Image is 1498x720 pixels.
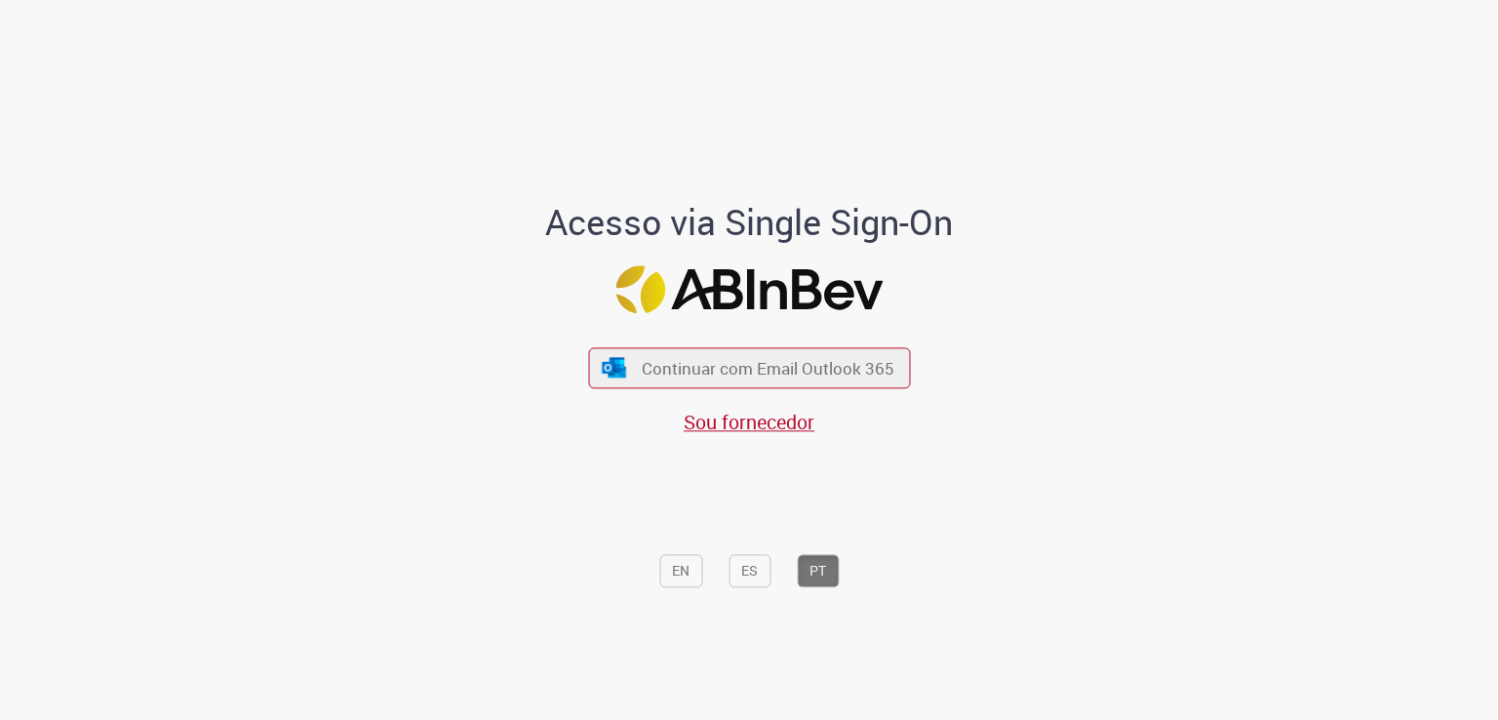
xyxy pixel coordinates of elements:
[684,409,814,435] a: Sou fornecedor
[642,357,894,380] span: Continuar com Email Outlook 365
[659,555,702,588] button: EN
[588,348,910,388] button: ícone Azure/Microsoft 360 Continuar com Email Outlook 365
[797,555,839,588] button: PT
[601,357,628,378] img: ícone Azure/Microsoft 360
[729,555,770,588] button: ES
[615,265,883,313] img: Logo ABInBev
[479,203,1020,242] h1: Acesso via Single Sign-On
